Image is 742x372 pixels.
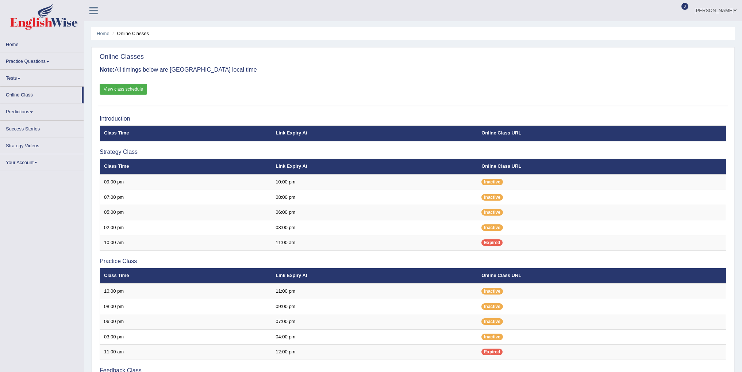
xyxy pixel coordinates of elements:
td: 02:00 pm [100,220,272,235]
a: Home [97,31,109,36]
td: 10:00 pm [100,284,272,299]
th: Class Time [100,126,272,141]
span: Inactive [481,303,503,310]
span: Inactive [481,179,503,185]
td: 03:00 pm [272,220,477,235]
td: 08:00 pm [100,299,272,314]
span: Inactive [481,318,503,325]
h3: Practice Class [100,258,726,265]
th: Class Time [100,159,272,174]
td: 11:00 am [100,345,272,360]
b: Note: [100,67,115,73]
a: Practice Questions [0,53,84,67]
td: 07:00 pm [100,190,272,205]
a: Predictions [0,103,84,118]
td: 09:00 pm [272,299,477,314]
h3: All timings below are [GEOGRAPHIC_DATA] local time [100,67,726,73]
td: 11:00 pm [272,284,477,299]
a: Success Stories [0,121,84,135]
span: Inactive [481,209,503,216]
a: Strategy Videos [0,137,84,152]
span: Inactive [481,334,503,340]
td: 12:00 pm [272,345,477,360]
td: 03:00 pm [100,329,272,345]
span: Inactive [481,194,503,201]
td: 06:00 pm [272,205,477,220]
td: 05:00 pm [100,205,272,220]
th: Link Expiry At [272,268,477,284]
th: Link Expiry At [272,159,477,174]
span: 0 [681,3,689,10]
th: Link Expiry At [272,126,477,141]
td: 04:00 pm [272,329,477,345]
li: Online Classes [111,30,149,37]
td: 09:00 pm [100,174,272,190]
span: Inactive [481,224,503,231]
a: Tests [0,70,84,84]
td: 10:00 pm [272,174,477,190]
span: Expired [481,349,503,355]
th: Online Class URL [477,159,726,174]
td: 11:00 am [272,235,477,251]
th: Online Class URL [477,268,726,284]
a: Your Account [0,154,84,168]
td: 08:00 pm [272,190,477,205]
h2: Online Classes [100,53,144,61]
td: 07:00 pm [272,314,477,330]
th: Class Time [100,268,272,284]
a: Online Class [0,87,82,101]
span: Inactive [481,288,503,295]
h3: Strategy Class [100,149,726,155]
th: Online Class URL [477,126,726,141]
span: Expired [481,239,503,246]
td: 10:00 am [100,235,272,251]
a: View class schedule [100,84,147,95]
a: Home [0,36,84,50]
h3: Introduction [100,115,726,122]
td: 06:00 pm [100,314,272,330]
